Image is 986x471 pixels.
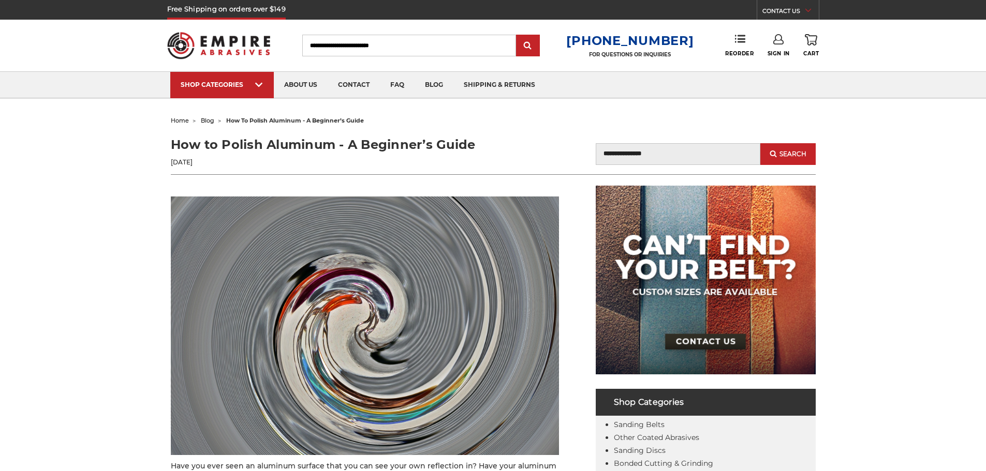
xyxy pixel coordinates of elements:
a: shipping & returns [453,72,546,98]
a: Cart [803,34,819,57]
span: how to polish aluminum - a beginner’s guide [226,117,364,124]
a: home [171,117,189,124]
div: SHOP CATEGORIES [181,81,263,88]
a: Sanding Discs [614,446,666,455]
a: CONTACT US [762,5,819,20]
a: blog [201,117,214,124]
span: Search [779,150,806,158]
a: blog [415,72,453,98]
a: Sanding Belts [614,420,665,429]
img: promo banner for custom belts. [596,186,816,374]
span: Reorder [725,50,754,57]
a: [PHONE_NUMBER] [566,33,694,48]
a: Reorder [725,34,754,56]
span: Cart [803,50,819,57]
a: Bonded Cutting & Grinding [614,459,713,468]
h1: How to Polish Aluminum - A Beginner’s Guide [171,135,493,154]
input: Submit [518,36,538,56]
img: How to Polish Aluminum - A Beginner’s Guide [171,196,559,455]
a: about us [274,72,328,98]
p: FOR QUESTIONS OR INQUIRIES [566,51,694,58]
p: [DATE] [171,158,493,167]
a: contact [328,72,380,98]
a: faq [380,72,415,98]
img: Empire Abrasives [167,25,271,66]
span: Sign In [768,50,790,57]
a: Other Coated Abrasives [614,433,699,442]
h4: Shop Categories [596,389,816,416]
button: Search [760,143,815,165]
